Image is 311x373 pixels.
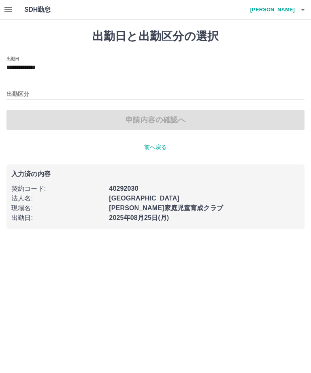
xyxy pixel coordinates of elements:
b: [GEOGRAPHIC_DATA] [109,195,179,202]
p: 出勤日 : [11,213,104,223]
h1: 出勤日と出勤区分の選択 [6,30,305,43]
b: [PERSON_NAME]家庭児童育成クラブ [109,205,223,211]
p: 契約コード : [11,184,104,194]
p: 前へ戻る [6,143,305,151]
p: 入力済の内容 [11,171,300,177]
b: 40292030 [109,185,138,192]
p: 現場名 : [11,203,104,213]
label: 出勤日 [6,55,19,62]
b: 2025年08月25日(月) [109,214,169,221]
p: 法人名 : [11,194,104,203]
